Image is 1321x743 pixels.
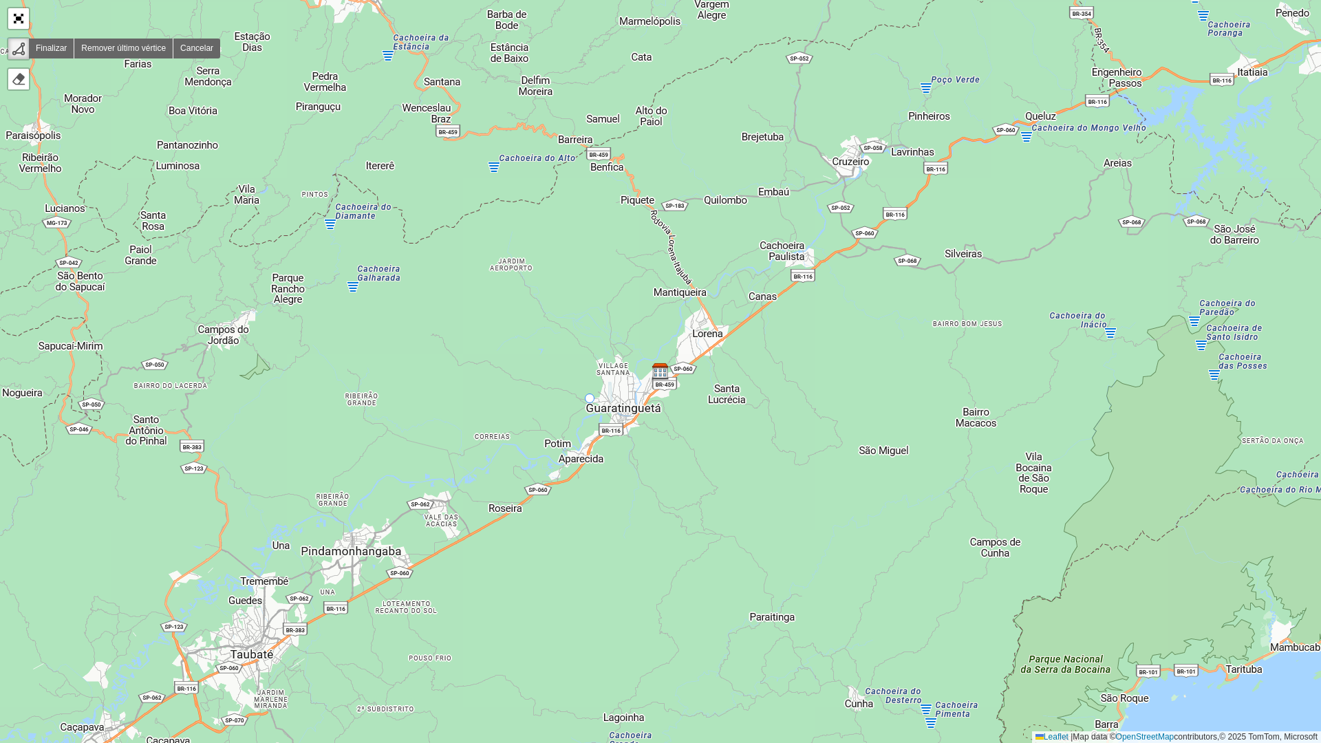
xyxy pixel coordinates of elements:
[1116,732,1174,742] a: OpenStreetMap
[1032,731,1321,743] div: Map data © contributors,© 2025 TomTom, Microsoft
[652,363,669,380] img: Marker
[8,69,29,89] div: Remover camada(s)
[8,39,29,59] div: Desenhar um polígono
[8,8,29,29] a: Abrir mapa em tela cheia
[173,39,220,58] a: Cancelar
[74,39,173,58] a: Remover último vértice
[1071,732,1073,742] span: |
[29,39,74,58] a: Finalizar
[1035,732,1068,742] a: Leaflet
